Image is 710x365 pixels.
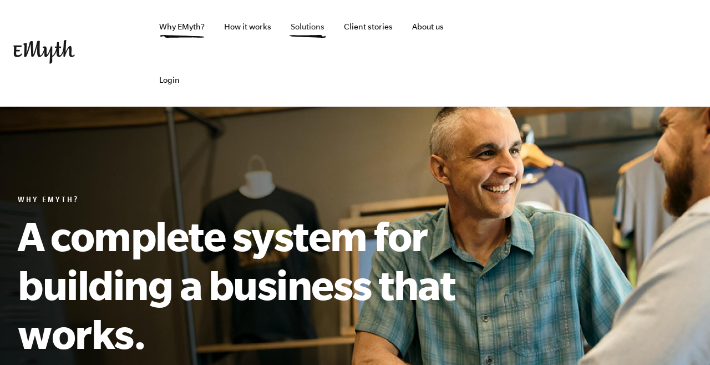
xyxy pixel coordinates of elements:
img: EMyth [13,40,75,64]
h6: Why EMyth? [18,196,506,207]
h1: A complete system for building a business that works. [18,211,506,358]
iframe: Embedded CTA [580,41,697,66]
iframe: Embedded CTA [458,41,575,66]
iframe: Chat Widget [655,312,710,365]
a: Login [150,53,189,107]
